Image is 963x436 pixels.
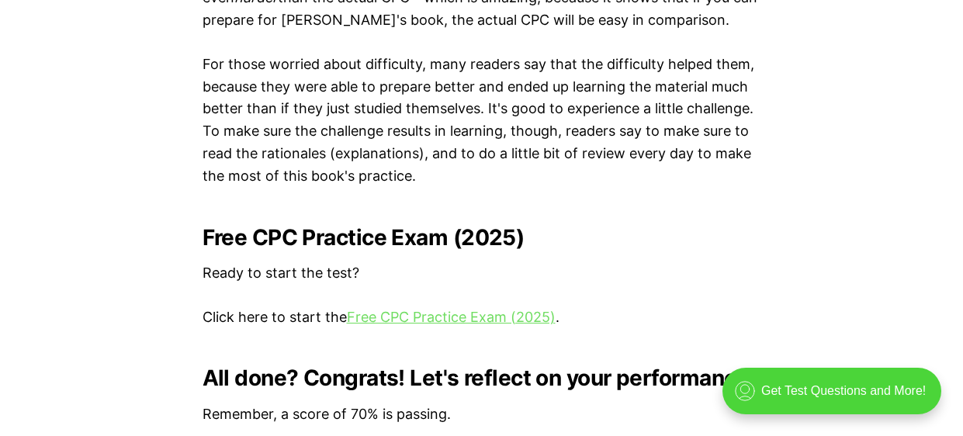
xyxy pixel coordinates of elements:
[203,225,761,250] h2: Free CPC Practice Exam (2025)
[203,262,761,285] p: Ready to start the test?
[709,360,963,436] iframe: portal-trigger
[203,306,761,329] p: Click here to start the .
[347,309,556,325] a: Free CPC Practice Exam (2025)
[203,365,761,390] h2: All done? Congrats! Let's reflect on your performance
[203,403,761,426] p: Remember, a score of 70% is passing.
[203,54,761,188] p: For those worried about difficulty, many readers say that the difficulty helped them, because the...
